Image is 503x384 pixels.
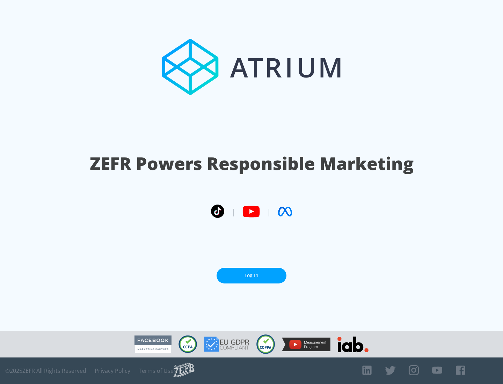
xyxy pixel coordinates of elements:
span: | [231,206,235,217]
a: Terms of Use [139,367,174,374]
img: GDPR Compliant [204,337,249,352]
span: © 2025 ZEFR All Rights Reserved [5,367,86,374]
a: Log In [217,268,286,283]
img: COPPA Compliant [256,334,275,354]
img: IAB [337,337,369,352]
span: | [267,206,271,217]
img: Facebook Marketing Partner [134,335,172,353]
a: Privacy Policy [95,367,130,374]
img: YouTube Measurement Program [282,338,330,351]
h1: ZEFR Powers Responsible Marketing [90,152,414,176]
img: CCPA Compliant [178,335,197,353]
